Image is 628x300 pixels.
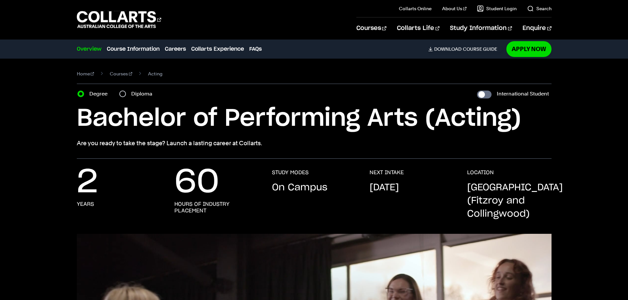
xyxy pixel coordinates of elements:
[249,45,262,53] a: FAQs
[450,17,512,39] a: Study Information
[148,69,163,78] span: Acting
[428,46,502,52] a: DownloadCourse Guide
[467,181,563,221] p: [GEOGRAPHIC_DATA] (Fitzroy and Collingwood)
[497,89,549,98] label: International Student
[272,169,309,176] h3: STUDY MODES
[399,5,432,12] a: Collarts Online
[434,46,462,52] span: Download
[356,17,386,39] a: Courses
[467,169,494,176] h3: LOCATION
[77,104,552,133] h1: Bachelor of Performing Arts (Acting)
[110,69,132,78] a: Courses
[77,201,94,207] h3: years
[370,181,399,194] p: [DATE]
[191,45,244,53] a: Collarts Experience
[523,17,551,39] a: Enquire
[397,17,439,39] a: Collarts Life
[77,10,161,29] div: Go to homepage
[370,169,404,176] h3: NEXT INTAKE
[477,5,517,12] a: Student Login
[77,169,98,196] p: 2
[506,41,552,57] a: Apply Now
[77,139,552,148] p: Are you ready to take the stage? Launch a lasting career at Collarts.
[107,45,160,53] a: Course Information
[89,89,111,98] label: Degree
[165,45,186,53] a: Careers
[131,89,156,98] label: Diploma
[174,201,259,214] h3: hours of industry placement
[527,5,552,12] a: Search
[77,69,94,78] a: Home
[272,181,327,194] p: On Campus
[174,169,219,196] p: 60
[442,5,466,12] a: About Us
[77,45,102,53] a: Overview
